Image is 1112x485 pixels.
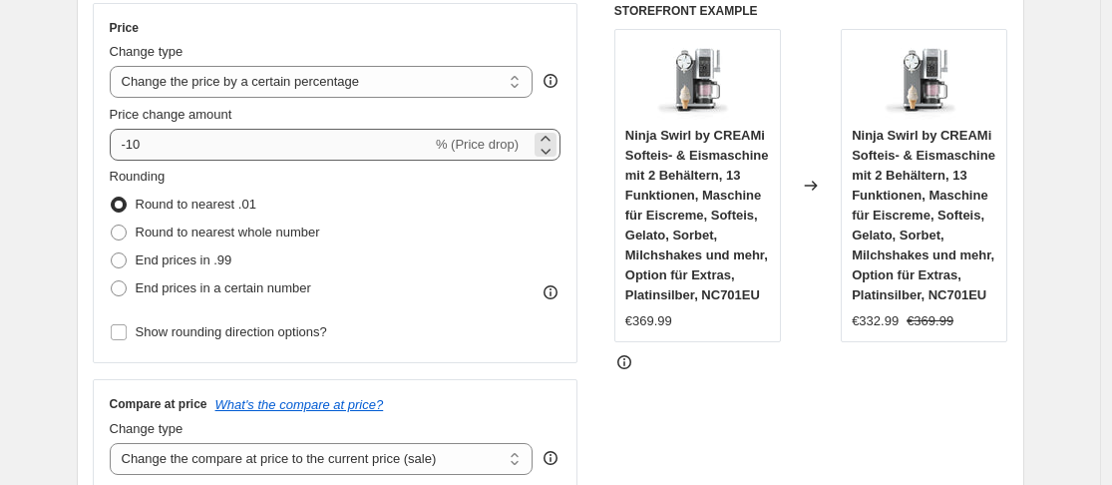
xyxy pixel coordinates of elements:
div: help [541,448,560,468]
span: % (Price drop) [436,137,519,152]
span: Round to nearest .01 [136,197,256,212]
span: End prices in a certain number [136,280,311,295]
span: Rounding [110,169,166,184]
div: help [541,71,560,91]
span: Change type [110,421,184,436]
input: -15 [110,129,432,161]
span: Price change amount [110,107,232,122]
span: Round to nearest whole number [136,225,320,240]
h3: Compare at price [110,396,207,412]
div: €332.99 [852,311,899,331]
button: What's the compare at price? [215,397,384,412]
h6: STOREFRONT EXAMPLE [614,3,1008,19]
span: Ninja Swirl by CREAMi Softeis- & Eismaschine mit 2 Behältern, 13 Funktionen, Maschine für Eiscrem... [625,128,769,302]
span: End prices in .99 [136,252,232,267]
span: Change type [110,44,184,59]
div: €369.99 [625,311,672,331]
img: 711luhlnr9L_80x.jpg [657,40,737,120]
h3: Price [110,20,139,36]
span: Show rounding direction options? [136,324,327,339]
strike: €369.99 [907,311,953,331]
span: Ninja Swirl by CREAMi Softeis- & Eismaschine mit 2 Behältern, 13 Funktionen, Maschine für Eiscrem... [852,128,995,302]
img: 711luhlnr9L_80x.jpg [885,40,964,120]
